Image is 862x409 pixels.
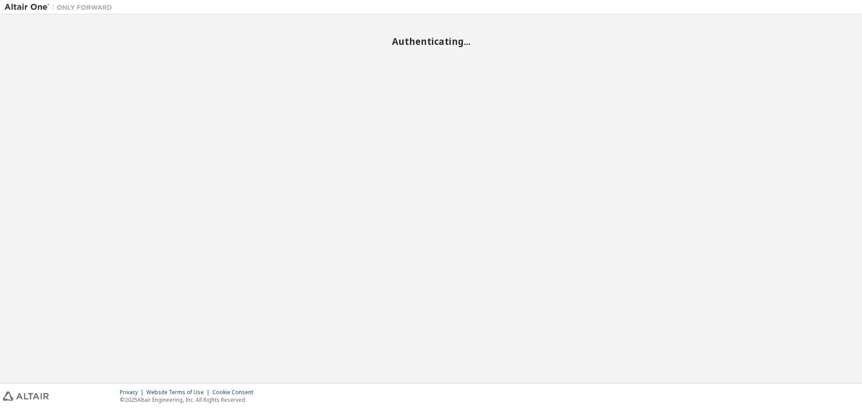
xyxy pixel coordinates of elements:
div: Cookie Consent [212,389,259,396]
h2: Authenticating... [4,35,858,47]
div: Website Terms of Use [146,389,212,396]
img: altair_logo.svg [3,391,49,401]
img: Altair One [4,3,117,12]
p: © 2025 Altair Engineering, Inc. All Rights Reserved. [120,396,259,404]
div: Privacy [120,389,146,396]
